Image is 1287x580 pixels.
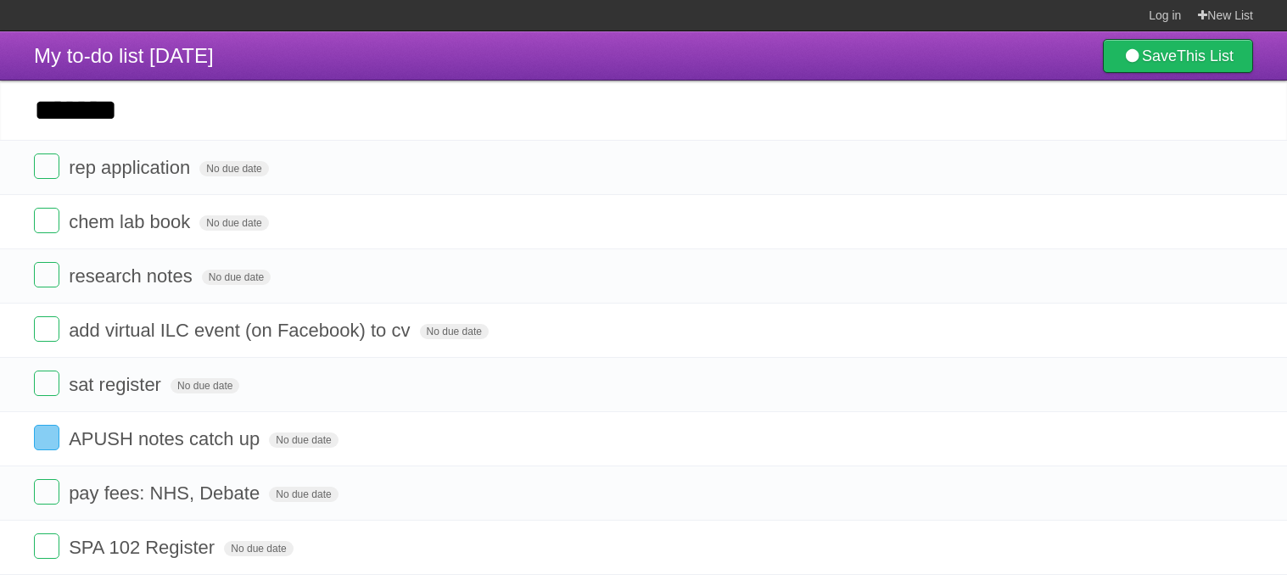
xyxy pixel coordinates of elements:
[199,161,268,176] span: No due date
[34,479,59,505] label: Done
[199,215,268,231] span: No due date
[69,157,194,178] span: rep application
[34,153,59,179] label: Done
[269,487,338,502] span: No due date
[224,541,293,556] span: No due date
[34,533,59,559] label: Done
[69,374,165,395] span: sat register
[69,320,414,341] span: add virtual ILC event (on Facebook) to cv
[34,425,59,450] label: Done
[420,324,489,339] span: No due date
[1103,39,1253,73] a: SaveThis List
[34,262,59,287] label: Done
[171,378,239,393] span: No due date
[34,371,59,396] label: Done
[202,270,271,285] span: No due date
[34,44,214,67] span: My to-do list [DATE]
[69,482,264,504] span: pay fees: NHS, Debate
[69,211,194,232] span: chem lab book
[69,537,219,558] span: SPA 102 Register
[69,265,197,287] span: research notes
[34,208,59,233] label: Done
[1177,47,1234,64] b: This List
[34,316,59,342] label: Done
[269,432,338,448] span: No due date
[69,428,264,449] span: APUSH notes catch up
